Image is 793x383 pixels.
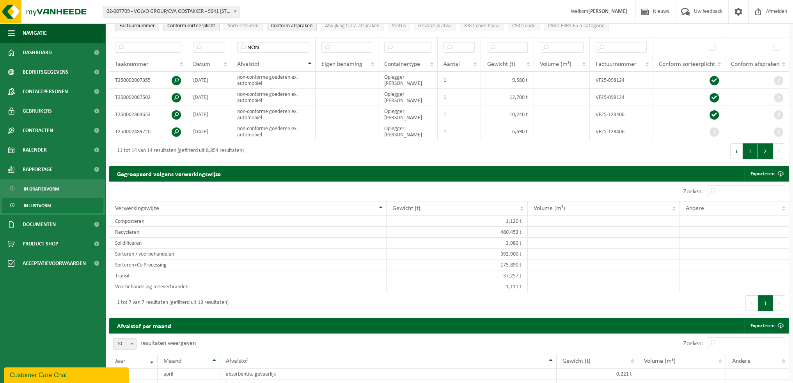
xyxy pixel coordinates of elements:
td: Voorbehandeling meeverbranden [109,281,387,292]
span: Jaar [115,358,126,364]
td: Solidificeren [109,238,387,249]
a: In grafiekvorm [2,181,103,196]
span: Afwijking t.o.v. afspraken [325,23,380,29]
td: Recycleren [109,227,387,238]
h2: Gegroepeerd volgens verwerkingswijze [109,166,229,181]
span: Bedrijfsgegevens [23,62,68,82]
button: SorteerfoutenSorteerfouten: Activate to sort [224,19,263,31]
span: Conform sorteerplicht [659,61,715,67]
span: Gebruikers [23,101,52,121]
span: Factuurnummer [119,23,155,29]
span: Andere [686,205,704,212]
td: Transit [109,270,387,281]
td: 12,700 t [481,89,534,106]
span: Afvalstof [237,61,259,67]
span: Sorteerfouten [228,23,259,29]
td: non-conforme goederen ex. automobiel [231,72,316,89]
span: Conform afspraken [271,23,312,29]
td: T250002364653 [109,106,187,123]
span: Aantal [444,61,460,67]
td: 0,221 t [557,369,638,379]
button: Gevaarlijk afval : Activate to sort [414,19,456,31]
span: Rapportage [23,160,53,179]
button: Previous [745,295,758,311]
span: 02-007709 - VOLVO GROUP/CVA OOSTAKKER - 9041 OOSTAKKER, SMALLEHEERWEG 31 [103,6,239,18]
td: non-conforme goederen ex. automobiel [231,123,316,140]
button: Afwijking t.o.v. afsprakenAfwijking t.o.v. afspraken: Activate to sort [321,19,384,31]
td: 1 [438,123,481,140]
span: In grafiekvorm [24,182,59,196]
td: VF25-123406 [590,123,653,140]
span: Verwerkingswijze [115,205,159,212]
span: Gevaarlijk afval [418,23,452,29]
td: 10,240 t [481,106,534,123]
td: 3,980 t [387,238,528,249]
td: Oplegger [PERSON_NAME] [378,106,438,123]
span: Status [392,23,406,29]
span: Kalender [23,140,47,160]
span: Contactpersonen [23,82,68,101]
span: Datum [193,61,210,67]
td: 1,120 t [387,216,528,227]
button: 1 [758,295,773,311]
td: 392,900 t [387,249,528,259]
span: Containertype [384,61,420,67]
td: Composteren [109,216,387,227]
a: Exporteren [744,166,788,182]
a: In lijstvorm [2,198,103,213]
td: VF25-098124 [590,89,653,106]
span: CSRD ESRS E5-5 categorie [548,23,605,29]
div: 1 tot 7 van 7 resultaten (gefilterd uit 13 resultaten) [113,296,229,310]
iframe: chat widget [4,366,130,383]
span: Andere [732,358,750,364]
td: 1 [438,106,481,123]
span: Contracten [23,121,53,140]
span: Afvalstof [226,358,248,364]
td: 175,890 t [387,259,528,270]
span: Dashboard [23,43,52,62]
button: 1 [743,143,758,159]
td: T250002489720 [109,123,187,140]
span: Eigen benaming [321,61,362,67]
span: 10 [113,338,137,350]
td: absorbentia, gevaarlijk [220,369,557,379]
button: 2 [758,143,773,159]
span: Gewicht (t) [392,205,420,212]
div: 11 tot 14 van 14 resultaten (gefilterd uit 8,854 resultaten) [113,144,244,158]
td: Oplegger [PERSON_NAME] [378,72,438,89]
span: 10 [114,339,136,349]
a: Exporteren [744,318,788,334]
button: Next [773,295,785,311]
button: FactuurnummerFactuurnummer: Activate to sort [115,19,159,31]
span: In lijstvorm [24,198,51,213]
span: Gewicht (t) [487,61,515,67]
td: 37,257 t [387,270,528,281]
span: Documenten [23,215,56,234]
label: resultaten weergeven [140,340,196,346]
span: Taaknummer [115,61,149,67]
td: 1 [438,72,481,89]
td: 9,580 t [481,72,534,89]
span: Volume (m³) [540,61,571,67]
span: Volume (m³) [534,205,565,212]
td: Oplegger [PERSON_NAME] [378,123,438,140]
button: StatusStatus: Activate to sort [388,19,410,31]
td: 1,111 t [387,281,528,292]
label: Zoeken: [683,341,703,347]
span: Gewicht (t) [562,358,591,364]
td: 480,453 t [387,227,528,238]
span: Navigatie [23,23,47,43]
td: [DATE] [187,89,231,106]
button: Conform afspraken : Activate to sort [267,19,317,31]
td: Sorteren>Co Processing [109,259,387,270]
span: Maand [163,358,181,364]
td: VF25-123406 [590,106,653,123]
span: 02-007709 - VOLVO GROUP/CVA OOSTAKKER - 9041 OOSTAKKER, SMALLEHEERWEG 31 [103,6,239,17]
span: Conform afspraken [731,61,779,67]
button: CSRD ESRS E5-5 categorieCSRD ESRS E5-5 categorie: Activate to sort [544,19,609,31]
td: [DATE] [187,72,231,89]
td: 1 [438,89,481,106]
button: Previous [730,143,743,159]
td: april [158,369,220,379]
